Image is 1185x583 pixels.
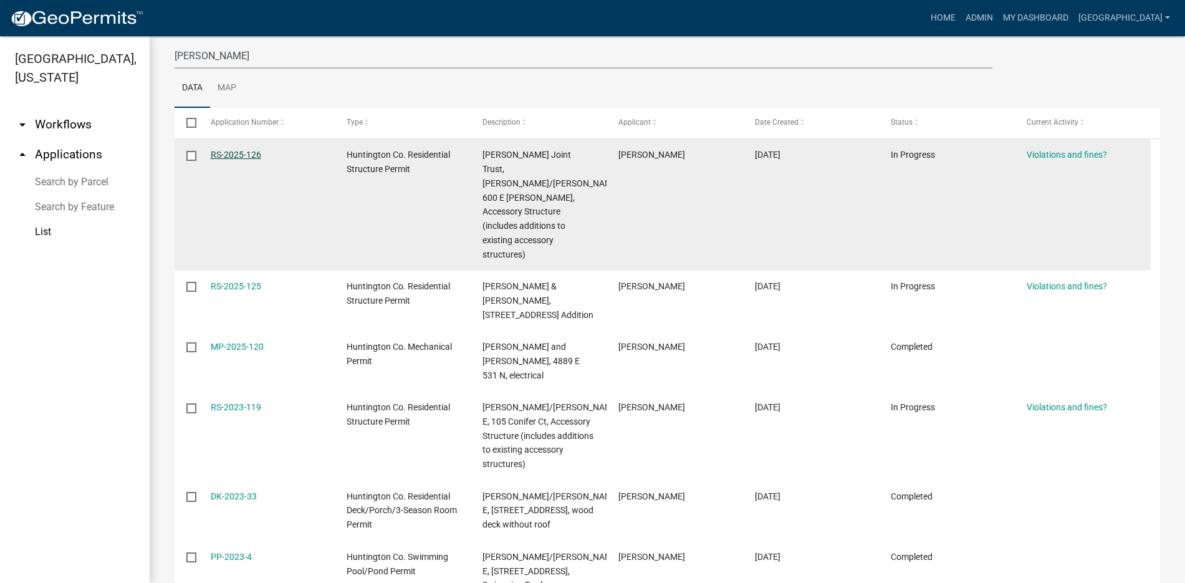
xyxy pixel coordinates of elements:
[1015,108,1151,138] datatable-header-cell: Current Activity
[961,6,998,30] a: Admin
[618,281,685,291] span: doug eby
[618,552,685,562] span: Brian Randol
[211,402,261,412] a: RS-2023-119
[482,150,621,259] span: Randol Joint Trust, Robert C/Deborah S, 600 E Morse, Accessory Structure (includes additions to e...
[347,491,457,530] span: Huntington Co. Residential Deck/Porch/3-Season Room Permit
[742,108,878,138] datatable-header-cell: Date Created
[15,147,30,162] i: arrow_drop_up
[998,6,1073,30] a: My Dashboard
[1027,150,1107,160] a: Violations and fines?
[335,108,471,138] datatable-header-cell: Type
[618,118,651,127] span: Applicant
[347,342,452,366] span: Huntington Co. Mechanical Permit
[482,342,580,380] span: Shane and Pamela Randol, 4889 E 531 N, electrical
[175,108,198,138] datatable-header-cell: Select
[211,118,279,127] span: Application Number
[1027,118,1078,127] span: Current Activity
[618,402,685,412] span: Brian Randol
[1027,281,1107,291] a: Violations and fines?
[347,552,448,576] span: Huntington Co. Swimming Pool/Pond Permit
[1073,6,1175,30] a: [GEOGRAPHIC_DATA]
[891,491,933,501] span: Completed
[211,491,257,501] a: DK-2023-33
[347,402,450,426] span: Huntington Co. Residential Structure Permit
[482,491,620,530] span: Randol, Brian R/Stacie E, 105 Conifer Ct, wood deck without roof
[471,108,607,138] datatable-header-cell: Description
[482,402,620,469] span: Randol, Brian R/Stacie E, 105 Conifer Ct, Accessory Structure (includes additions to existing acc...
[347,118,363,127] span: Type
[211,552,252,562] a: PP-2023-4
[607,108,742,138] datatable-header-cell: Applicant
[175,43,992,69] input: Search for applications
[618,491,685,501] span: Brian Randol
[891,150,935,160] span: In Progress
[755,552,780,562] span: 02/08/2023
[1027,402,1107,412] a: Violations and fines?
[891,118,913,127] span: Status
[618,150,685,160] span: Robert Randol
[211,281,261,291] a: RS-2025-125
[175,69,210,108] a: Data
[755,281,780,291] span: 07/14/2025
[891,342,933,352] span: Completed
[891,552,933,562] span: Completed
[482,118,521,127] span: Description
[15,117,30,132] i: arrow_drop_down
[210,69,244,108] a: Map
[211,342,264,352] a: MP-2025-120
[755,402,780,412] span: 06/07/2023
[198,108,334,138] datatable-header-cell: Application Number
[755,342,780,352] span: 07/07/2025
[755,118,799,127] span: Date Created
[347,281,450,306] span: Huntington Co. Residential Structure Permit
[755,150,780,160] span: 07/23/2025
[879,108,1015,138] datatable-header-cell: Status
[618,342,685,352] span: Randol
[482,281,593,320] span: Randol, Shane L & Pamela A, 4889 E 531 N, Dwelling Addition
[347,150,450,174] span: Huntington Co. Residential Structure Permit
[891,281,935,291] span: In Progress
[926,6,961,30] a: Home
[755,491,780,501] span: 06/07/2023
[891,402,935,412] span: In Progress
[211,150,261,160] a: RS-2025-126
